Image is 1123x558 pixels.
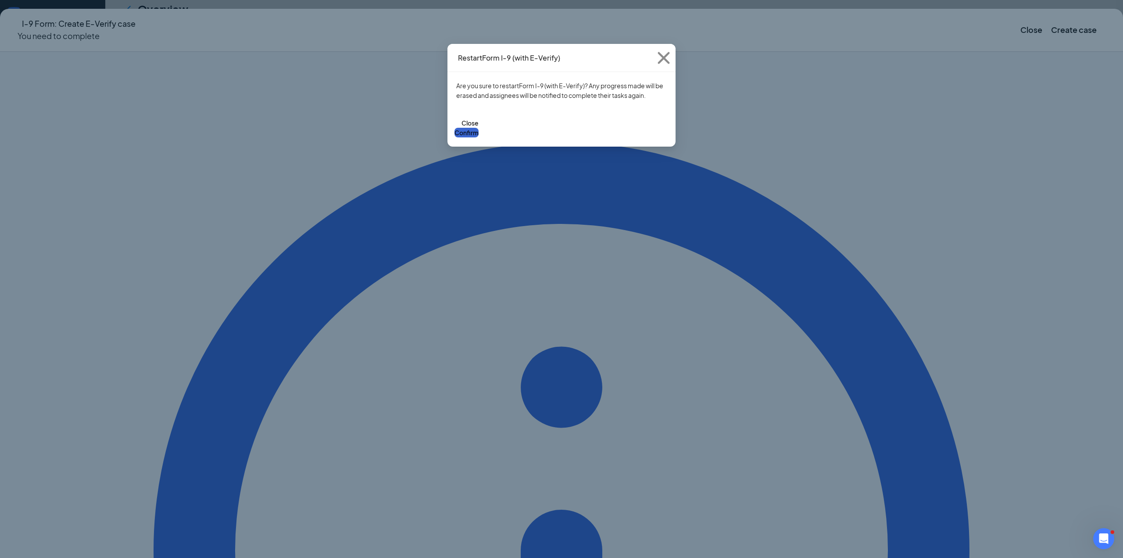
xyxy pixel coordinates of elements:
button: Close [652,44,676,72]
svg: Cross [652,46,676,70]
h4: Restart Form I-9 (with E-Verify) [458,53,560,63]
button: Close [461,118,479,128]
button: Confirm [454,128,479,137]
p: Are you sure to restart Form I-9 (with E-Verify) ? Any progress made will be erased and assignees... [456,81,667,100]
iframe: Intercom live chat [1093,528,1114,549]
